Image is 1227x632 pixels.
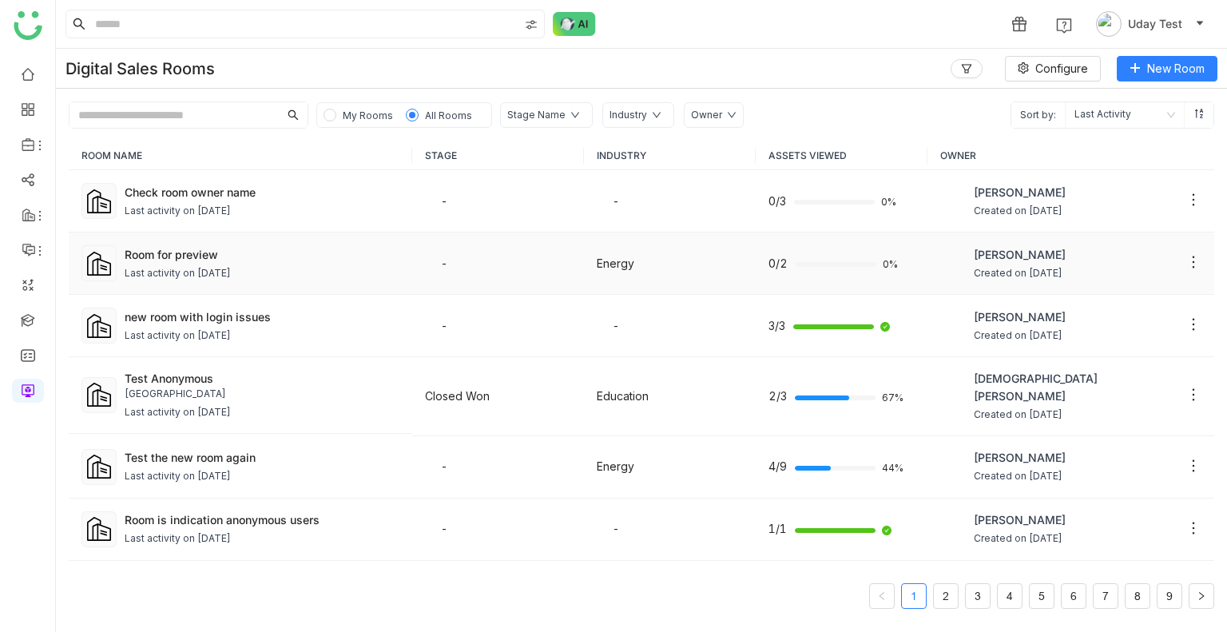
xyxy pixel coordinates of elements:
span: 4/9 [768,458,787,475]
span: - [441,522,447,535]
span: - [613,194,619,208]
img: search-type.svg [525,18,538,31]
span: Created on [DATE] [974,328,1066,344]
span: [PERSON_NAME] [974,511,1066,529]
span: - [613,522,619,535]
li: 7 [1093,583,1118,609]
span: New Room [1147,60,1205,78]
div: Room is indication anonymous users [125,511,399,528]
img: logo [14,11,42,40]
span: All Rooms [425,109,472,121]
span: Sort by: [1011,102,1065,128]
li: 2 [933,583,959,609]
li: 9 [1157,583,1182,609]
img: 684a9b06de261c4b36a3cf65 [940,384,966,409]
span: Uday Test [1128,15,1182,33]
span: [PERSON_NAME] [974,308,1066,326]
span: [PERSON_NAME] [974,246,1066,264]
a: 3 [966,584,990,608]
img: 684a9b22de261c4b36a3d00f [940,251,966,276]
span: Configure [1035,60,1088,78]
img: help.svg [1056,18,1072,34]
span: My Rooms [343,109,393,121]
span: Created on [DATE] [974,204,1066,219]
li: 8 [1125,583,1150,609]
a: 9 [1158,584,1181,608]
button: Uday Test [1093,11,1208,37]
li: 1 [901,583,927,609]
img: avatar [1096,11,1122,37]
span: 0/2 [768,255,788,272]
th: STAGE [412,141,584,170]
li: 6 [1061,583,1086,609]
a: 1 [902,584,926,608]
img: 684a9b22de261c4b36a3d00f [940,454,966,479]
li: 4 [997,583,1022,609]
div: Check room owner name [125,184,399,201]
th: ROOM NAME [69,141,412,170]
span: [DEMOGRAPHIC_DATA][PERSON_NAME] [974,370,1177,405]
span: Energy [597,256,634,270]
span: - [441,459,447,473]
div: new room with login issues [125,308,399,325]
a: 7 [1094,584,1118,608]
span: Created on [DATE] [974,407,1177,423]
span: 44% [882,463,901,473]
span: - [441,194,447,208]
li: 5 [1029,583,1054,609]
div: Digital Sales Rooms [66,59,215,78]
button: Previous Page [869,583,895,609]
span: [PERSON_NAME] [974,449,1066,467]
nz-select-item: Last Activity [1074,102,1175,128]
span: Created on [DATE] [974,531,1066,547]
div: Last activity on [DATE] [125,531,231,547]
span: [PERSON_NAME] [974,184,1066,201]
div: Last activity on [DATE] [125,405,231,420]
span: 67% [882,393,901,403]
span: Created on [DATE] [974,469,1066,484]
button: Next Page [1189,583,1214,609]
a: 4 [998,584,1022,608]
div: Test Anonymous [125,370,399,387]
span: 0% [881,197,900,207]
div: Last activity on [DATE] [125,266,231,281]
li: 3 [965,583,991,609]
a: 6 [1062,584,1086,608]
span: Closed Won [425,389,490,403]
span: - [613,319,619,332]
span: 0% [883,260,902,269]
span: - [441,256,447,270]
div: Last activity on [DATE] [125,328,231,344]
a: 5 [1030,584,1054,608]
img: 684a9aedde261c4b36a3ced9 [940,189,966,214]
span: - [441,319,447,332]
th: ASSETS VIEWED [756,141,927,170]
span: 2/3 [768,388,787,405]
img: ask-buddy-normal.svg [553,12,596,36]
th: OWNER [927,141,1214,170]
div: Last activity on [DATE] [125,469,231,484]
img: 684a9aedde261c4b36a3ced9 [940,516,966,542]
div: Owner [691,108,722,123]
div: Industry [610,108,647,123]
span: 3/3 [768,317,785,335]
div: Test the new room again [125,449,399,466]
div: [GEOGRAPHIC_DATA] [125,387,399,402]
a: 8 [1126,584,1150,608]
span: Energy [597,459,634,473]
img: 684a9aedde261c4b36a3ced9 [940,313,966,339]
div: Last activity on [DATE] [125,204,231,219]
button: New Room [1117,56,1217,81]
span: 0/3 [768,193,786,210]
span: Education [597,389,649,403]
a: 2 [934,584,958,608]
div: Stage Name [507,108,566,123]
span: 1/1 [768,520,787,538]
th: INDUSTRY [584,141,756,170]
div: Room for preview [125,246,399,263]
button: Configure [1005,56,1101,81]
span: Created on [DATE] [974,266,1066,281]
